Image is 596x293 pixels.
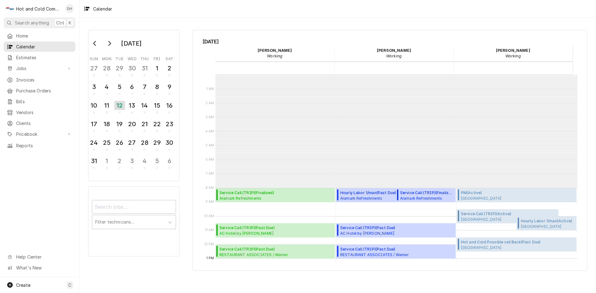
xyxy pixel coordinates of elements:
em: Working [386,54,402,58]
span: 3 AM [204,115,216,120]
div: 30 [127,64,137,73]
div: 27 [127,138,137,147]
span: Hourly Labor 1/man ( Active ) [521,218,575,224]
span: K [69,20,71,26]
div: DH [65,4,74,13]
span: Calendar [16,43,72,50]
a: Vendors [4,107,75,118]
span: Clients [16,120,72,127]
div: 5 [152,156,162,166]
span: Service Call (TRIP) ( Past Due ) [340,225,404,231]
span: Create [16,282,30,288]
div: Jason Thomason - Working [454,46,573,61]
span: Jobs [16,65,63,72]
div: Calendar Filters [92,194,176,236]
div: Hourly Labor 1/man(Active)[GEOGRAPHIC_DATA]PT Room / [STREET_ADDRESS][PERSON_NAME] [517,216,576,231]
div: 31 [140,64,149,73]
div: 12 [114,101,125,110]
div: [Service] Service Call (TRIP) Aramark Refreshments Main Warehouse / 3334 Catalina Dr, Chamblee, G... [215,188,335,202]
div: 30 [165,138,174,147]
div: Hot and Cold Commercial Kitchens, Inc.'s Avatar [6,4,14,13]
strong: [PERSON_NAME] [377,48,411,53]
div: Service Call (TRIP)(Past Due)RESTAURANT ASSOCIATES / WarnerTechwood Market / [STREET_ADDRESS] [215,245,335,259]
div: 17 [89,119,99,129]
span: 11 AM [204,228,216,233]
a: Purchase Orders [4,86,75,96]
a: Go to Jobs [4,63,75,73]
div: 28 [140,138,149,147]
span: Invoices [16,77,72,83]
a: Reports [4,140,75,151]
div: 27 [89,64,99,73]
span: 2 AM [204,101,216,106]
div: 11 [102,101,111,110]
div: 13 [127,101,137,110]
div: 8 [152,82,162,91]
div: Daryl Harris - Working [215,46,335,61]
span: 9 AM [204,199,216,204]
div: Hourly Labor 1/man(Past Due)Aramark RefreshmentsSHOP REPAIR / [STREET_ADDRESS] [336,188,438,202]
div: Service Call (TRIP)(Finalized)Aramark RefreshmentsMain Warehouse / [STREET_ADDRESS][PERSON_NAME] [396,188,456,202]
div: Calendar Filters [88,186,179,256]
div: [Service] Hourly Labor 1/man Aramark Refreshments SHOP REPAIR / 2700 Hickory Grove Rd NW suite2, ... [336,188,438,202]
span: [GEOGRAPHIC_DATA] PT Room / [STREET_ADDRESS][PERSON_NAME] [521,224,575,229]
span: 12 PM [203,242,216,247]
th: Friday [151,54,163,62]
div: 26 [115,138,124,147]
span: Service Call (TRIP) ( Past Due ) [340,246,414,252]
span: Service Call (TRIP) ( Finalized ) [219,190,321,196]
span: Aramark Refreshments Main Warehouse / [STREET_ADDRESS][PERSON_NAME] [219,196,321,201]
div: 23 [165,119,174,129]
a: Bills [4,96,75,107]
div: 3 [89,82,99,91]
span: Home [16,33,72,39]
span: [GEOGRAPHIC_DATA] Dining, [GEOGRAPHIC_DATA], [GEOGRAPHIC_DATA] [461,245,558,250]
span: 7 AM [204,171,216,176]
div: [Service] Hot and Cold Possible call Back Oglethorpe University Dining, Atlanta, ga ID: JOB-926 S... [457,238,576,252]
button: Go to next month [103,38,115,48]
div: 24 [89,138,99,147]
div: Service Call (TRIP)(Past Due)RESTAURANT ASSOCIATES / WarnerTechwood Market / [STREET_ADDRESS] [336,245,456,259]
button: Go to previous month [89,38,101,48]
span: Service Call (TRIP) ( Active ) [461,211,557,217]
span: Service Call (TRIP) ( Finalized ) [400,190,454,196]
div: 4 [102,82,111,91]
div: 21 [140,119,149,129]
div: 16 [165,101,174,110]
th: Saturday [163,54,176,62]
div: 4 [140,156,149,166]
div: Service Call (TRIP)(Active)[GEOGRAPHIC_DATA]Atheletic Center Dining / [STREET_ADDRESS][US_STATE] [457,209,558,224]
div: Calendar Calendar [192,30,587,271]
div: 22 [152,119,162,129]
span: Aramark Refreshments Main Warehouse / [STREET_ADDRESS][PERSON_NAME] [400,196,454,201]
div: Calendar Day Picker [88,30,179,181]
div: [Service] Hourly Labor 1/man Whitefield Academy PT Room / 1 Whitefield Dr SE, Mableton, GA 30126 ... [517,216,576,231]
em: Working [267,54,282,58]
span: [GEOGRAPHIC_DATA] Atheletic Center Dining / [STREET_ADDRESS][US_STATE] [461,217,557,222]
a: Clients [4,118,75,128]
div: 3 [127,156,137,166]
span: RESTAURANT ASSOCIATES / Warner Techwood Market / [STREET_ADDRESS] [340,252,414,257]
span: C [68,282,71,288]
div: Hot and Cold Commercial Kitchens, Inc. [16,6,62,12]
span: Service Call (TRIP) ( Past Due ) [219,225,283,231]
div: [Service] Service Call (TRIP) RESTAURANT ASSOCIATES / Warner Techwood Market / 1050 Techwood Dr, ... [336,245,456,259]
a: Estimates [4,52,75,63]
div: 14 [140,101,149,110]
em: Working [505,54,521,58]
a: Go to What's New [4,263,75,273]
div: 2 [165,64,174,73]
div: Service Call (TRIP)(Past Due)AC Hotel by [PERSON_NAME]Kitchen Area / [STREET_ADDRESS] [215,223,335,238]
button: Search anythingCtrlK [4,17,75,28]
div: 9 [165,82,174,91]
div: 19 [115,119,124,129]
div: Daryl Harris's Avatar [65,4,74,13]
div: 29 [152,138,162,147]
span: [DATE] [203,38,577,46]
div: 1 [102,156,111,166]
span: AC Hotel by [PERSON_NAME] Kitchen Area / [STREET_ADDRESS] [340,231,404,236]
div: 25 [102,138,111,147]
span: 10 AM [203,214,216,219]
input: Search jobs... [92,200,176,214]
div: 31 [89,156,99,166]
